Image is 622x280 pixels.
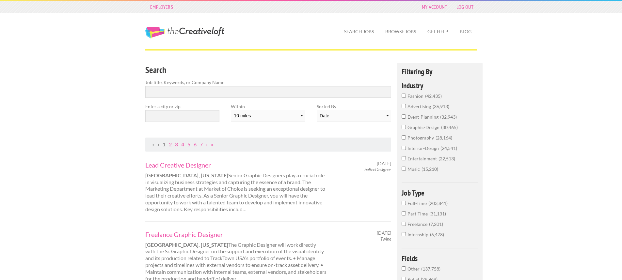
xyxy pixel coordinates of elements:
[402,125,406,129] input: graphic-design30,465
[421,266,440,272] span: 137,758
[145,79,391,86] label: Job title, Keywords, or Company Name
[380,236,391,242] em: Twine
[422,166,438,172] span: 15,210
[402,104,406,108] input: advertising36,913
[402,156,406,160] input: entertainment22,513
[402,114,406,119] input: event-planning32,943
[175,141,178,147] a: Page 3
[407,166,422,172] span: music
[430,232,444,237] span: 6,478
[147,2,176,11] a: Employers
[407,221,429,227] span: Freelance
[402,94,406,98] input: fashion42,435
[440,145,457,151] span: 24,541
[181,141,184,147] a: Page 4
[206,141,208,147] a: Next Page
[211,141,213,147] a: Last Page, Page 23319
[407,104,433,109] span: advertising
[407,232,430,237] span: Internship
[407,135,436,140] span: photography
[145,172,228,178] strong: [GEOGRAPHIC_DATA], [US_STATE]
[364,167,391,172] em: beBeeDesigner
[402,189,478,197] h4: Job Type
[407,114,440,120] span: event-planning
[187,141,190,147] a: Page 5
[317,110,391,122] select: Sort results by
[402,135,406,140] input: photography28,164
[422,24,454,39] a: Get Help
[425,93,442,99] span: 42,435
[407,200,428,206] span: Full-Time
[152,141,154,147] span: First Page
[402,68,478,75] h4: Filtering By
[440,114,457,120] span: 32,943
[158,141,159,147] span: Previous Page
[145,103,219,110] label: Enter a city or zip
[429,221,443,227] span: 7,201
[428,200,448,206] span: 203,841
[455,24,477,39] a: Blog
[231,103,305,110] label: Within
[436,135,452,140] span: 28,164
[453,2,477,11] a: Log Out
[402,167,406,171] input: music15,210
[339,24,379,39] a: Search Jobs
[419,2,451,11] a: My Account
[402,232,406,236] input: Internship6,478
[145,242,228,248] strong: [GEOGRAPHIC_DATA], [US_STATE]
[145,64,391,76] h3: Search
[377,230,391,236] span: [DATE]
[145,161,327,169] a: Lead Creative Designer
[407,125,441,130] span: graphic-design
[439,156,455,161] span: 22,513
[145,230,327,239] a: Freelance Graphic Designer
[402,266,406,271] input: Other137,758
[317,103,391,110] label: Sorted By
[140,161,333,213] div: Senior Graphic Designers play a crucial role in visualizing business strategies and capturing the...
[194,141,197,147] a: Page 6
[402,82,478,89] h4: Industry
[145,27,224,38] a: The Creative Loft
[407,266,421,272] span: Other
[169,141,172,147] a: Page 2
[200,141,203,147] a: Page 7
[407,145,440,151] span: interior-design
[163,141,166,147] a: Page 1
[377,161,391,167] span: [DATE]
[402,211,406,215] input: Part-Time31,131
[429,211,446,216] span: 31,131
[380,24,421,39] a: Browse Jobs
[407,156,439,161] span: entertainment
[145,86,391,98] input: Search
[402,255,478,262] h4: Fields
[402,222,406,226] input: Freelance7,201
[402,146,406,150] input: interior-design24,541
[433,104,449,109] span: 36,913
[407,93,425,99] span: fashion
[402,201,406,205] input: Full-Time203,841
[407,211,429,216] span: Part-Time
[441,125,458,130] span: 30,465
